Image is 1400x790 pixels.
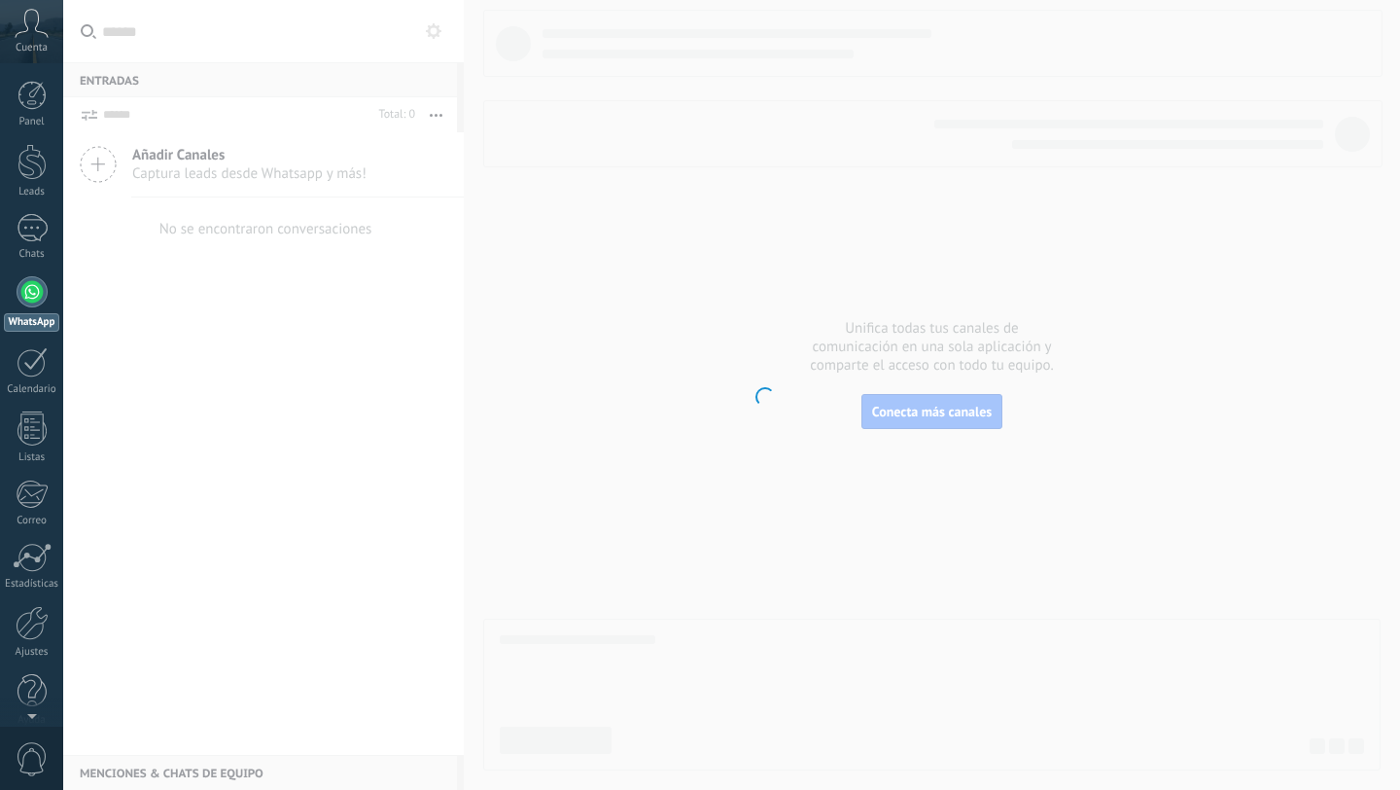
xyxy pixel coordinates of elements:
[16,42,48,54] span: Cuenta
[4,451,60,464] div: Listas
[4,646,60,659] div: Ajustes
[4,383,60,396] div: Calendario
[4,578,60,591] div: Estadísticas
[4,248,60,261] div: Chats
[4,186,60,198] div: Leads
[4,116,60,128] div: Panel
[4,515,60,527] div: Correo
[4,313,59,332] div: WhatsApp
